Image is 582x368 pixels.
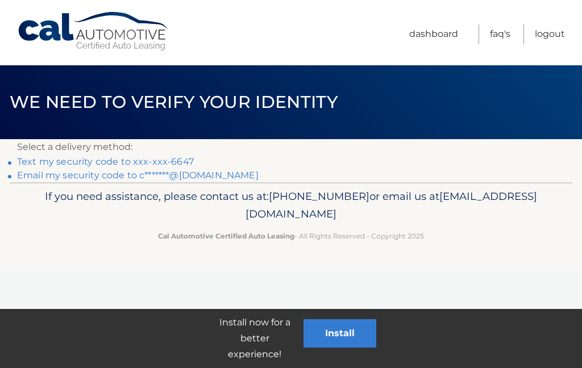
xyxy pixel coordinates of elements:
[27,187,555,224] p: If you need assistance, please contact us at: or email us at
[535,24,565,44] a: Logout
[490,24,510,44] a: FAQ's
[158,232,294,240] strong: Cal Automotive Certified Auto Leasing
[10,91,338,112] span: We need to verify your identity
[17,156,194,167] a: Text my security code to xxx-xxx-6647
[269,190,369,203] span: [PHONE_NUMBER]
[17,170,259,181] a: Email my security code to c*******@[DOMAIN_NAME]
[409,24,458,44] a: Dashboard
[27,230,555,242] p: - All Rights Reserved - Copyright 2025
[206,315,304,362] p: Install now for a better experience!
[304,319,376,348] button: Install
[17,11,171,52] a: Cal Automotive
[17,139,565,155] p: Select a delivery method:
